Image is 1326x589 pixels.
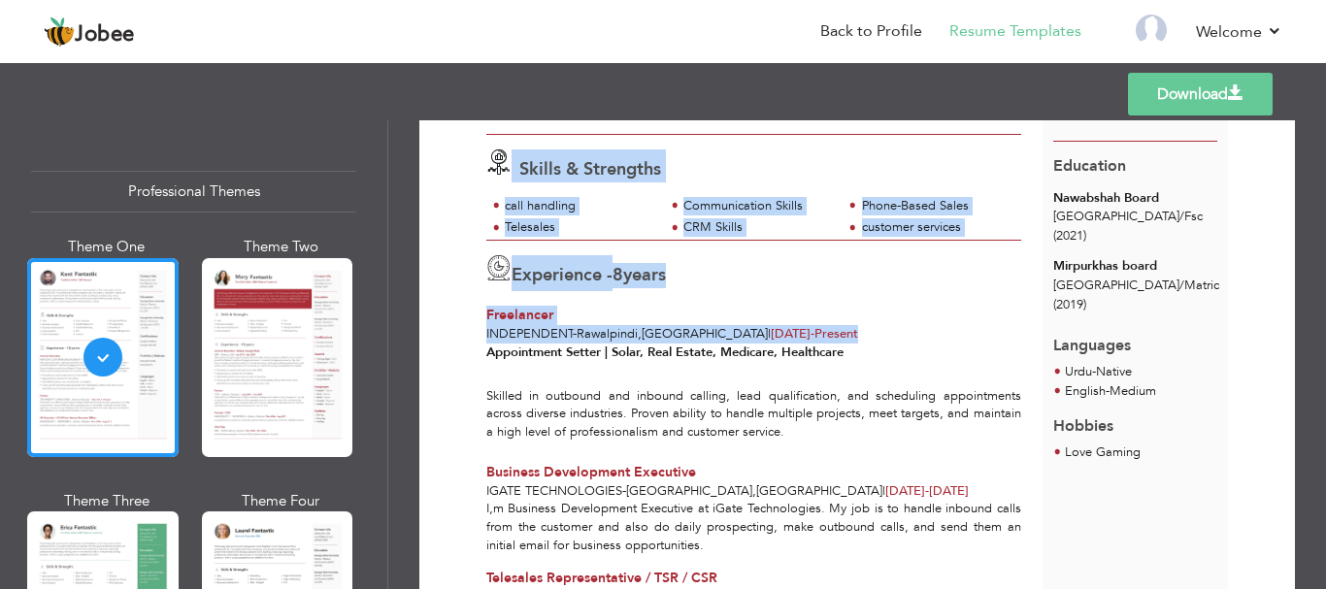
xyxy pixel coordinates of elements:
a: Jobee [44,16,135,48]
div: Theme Two [206,237,357,257]
span: (2019) [1053,296,1086,313]
span: , [752,482,756,500]
span: - [1106,382,1110,400]
span: Jobee [75,24,135,46]
span: Rawalpindi [577,325,638,343]
span: Languages [1053,320,1131,357]
span: Independent [486,325,573,343]
span: [GEOGRAPHIC_DATA] [642,325,768,343]
div: Theme Four [206,491,357,511]
span: 8 [613,263,623,287]
a: Back to Profile [820,20,922,43]
li: Medium [1065,382,1156,402]
span: [GEOGRAPHIC_DATA] Matric [1053,277,1219,294]
div: Theme One [31,237,182,257]
div: CRM Skills [683,218,832,237]
span: Business Development Executive [486,463,696,481]
a: Download [1128,73,1273,115]
strong: Appointment Setter | Solar, Real Estate, Medicare, Healthcare [486,344,844,361]
span: - [811,325,814,343]
label: years [613,263,666,288]
span: (2021) [1053,227,1086,245]
div: Communication Skills [683,197,832,215]
img: jobee.io [44,16,75,48]
a: Welcome [1196,20,1282,44]
li: Native [1065,363,1132,382]
span: Present [771,325,858,343]
span: Freelancer [486,306,553,324]
span: Urdu [1065,363,1092,380]
div: customer services [862,218,1011,237]
span: [DATE] [885,482,929,500]
span: Hobbies [1053,415,1113,437]
span: [DATE] [885,482,969,500]
p: Skilled in outbound and inbound calling, lead qualification, and scheduling appointments across d... [486,369,1021,441]
span: [GEOGRAPHIC_DATA] [626,482,752,500]
span: , [638,325,642,343]
span: Skills & Strengths [519,157,661,181]
span: - [1092,363,1096,380]
div: Theme Three [31,491,182,511]
div: Phone-Based Sales [862,197,1011,215]
span: - [925,482,929,500]
span: IGate technologies [486,482,622,500]
a: Resume Templates [949,20,1081,43]
div: Nawabshah Board [1053,189,1217,208]
div: Telesales [505,218,653,237]
div: call handling [505,197,653,215]
span: [GEOGRAPHIC_DATA] [756,482,882,500]
div: Mirpurkhas board [1053,257,1217,276]
span: / [1179,208,1184,225]
span: English [1065,382,1106,400]
div: Professional Themes [31,171,356,213]
span: / [1179,277,1184,294]
span: [GEOGRAPHIC_DATA] Fsc [1053,208,1203,225]
div: I,m Business Development Executive at iGate Technologies. My job is to handle inbound calls from ... [476,500,1032,554]
span: Education [1053,155,1126,177]
span: | [768,325,771,343]
span: Telesales Representative / TSR / CSR [486,569,717,587]
span: Experience - [512,263,613,287]
img: Profile Img [1136,15,1167,46]
span: Love Gaming [1065,443,1141,461]
span: - [573,325,577,343]
span: | [882,482,885,500]
span: [DATE] [771,325,814,343]
span: - [622,482,626,500]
